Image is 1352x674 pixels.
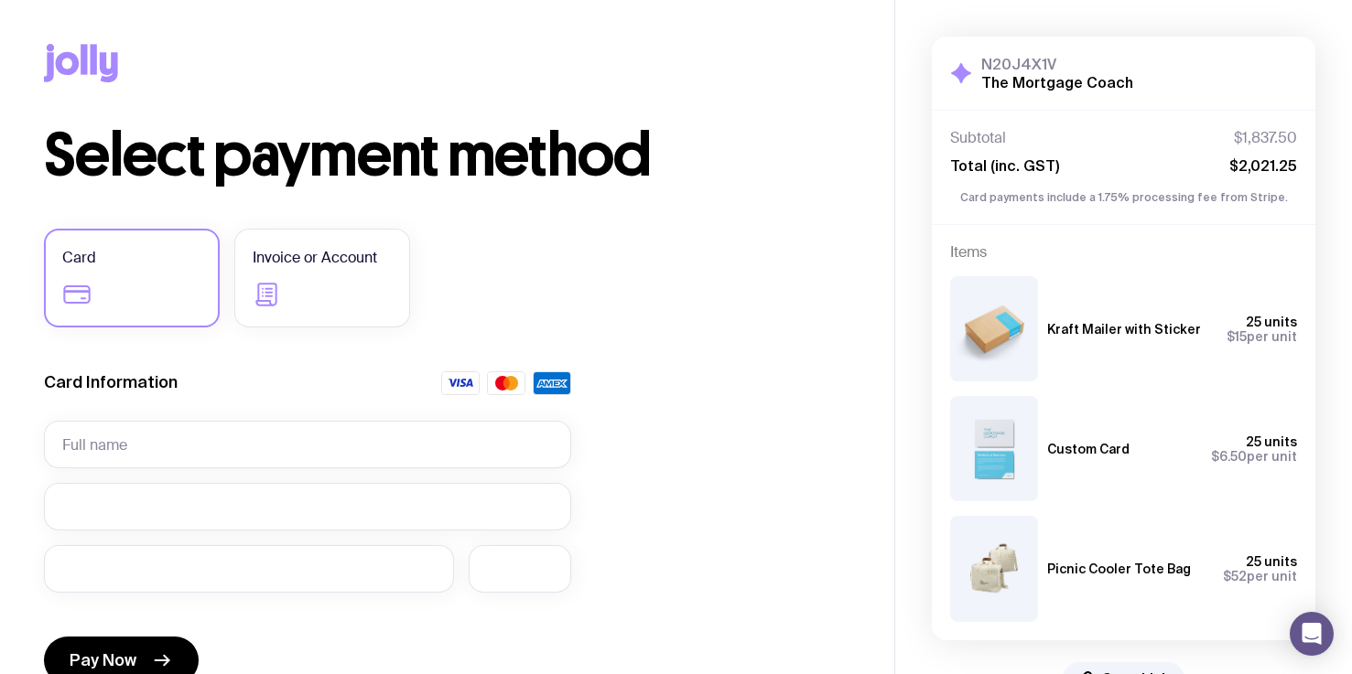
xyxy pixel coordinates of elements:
[253,247,377,269] span: Invoice or Account
[70,649,136,671] span: Pay Now
[1227,329,1247,344] span: $15
[1229,156,1297,175] span: $2,021.25
[1246,315,1297,329] span: 25 units
[1047,562,1191,576] h3: Picnic Cooler Tote Bag
[1223,569,1247,583] span: $52
[1227,329,1297,344] span: per unit
[44,126,850,185] h1: Select payment method
[1246,554,1297,569] span: 25 units
[1234,129,1297,147] span: $1,837.50
[44,371,178,393] label: Card Information
[1047,322,1201,337] h3: Kraft Mailer with Sticker
[1047,442,1130,456] h3: Custom Card
[1223,569,1297,583] span: per unit
[950,189,1297,206] p: Card payments include a 1.75% processing fee from Stripe.
[950,156,1059,175] span: Total (inc. GST)
[62,560,436,577] iframe: Secure expiration date input frame
[1290,612,1334,656] div: Open Intercom Messenger
[981,55,1133,73] h3: N20J4X1V
[44,421,571,468] input: Full name
[950,129,1006,147] span: Subtotal
[1246,434,1297,449] span: 25 units
[950,243,1297,262] h4: Items
[981,73,1133,91] h2: The Mortgage Coach
[1211,449,1247,464] span: $6.50
[62,247,96,269] span: Card
[487,560,553,577] iframe: Secure CVC input frame
[62,497,553,515] iframe: Secure card number input frame
[1211,449,1297,464] span: per unit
